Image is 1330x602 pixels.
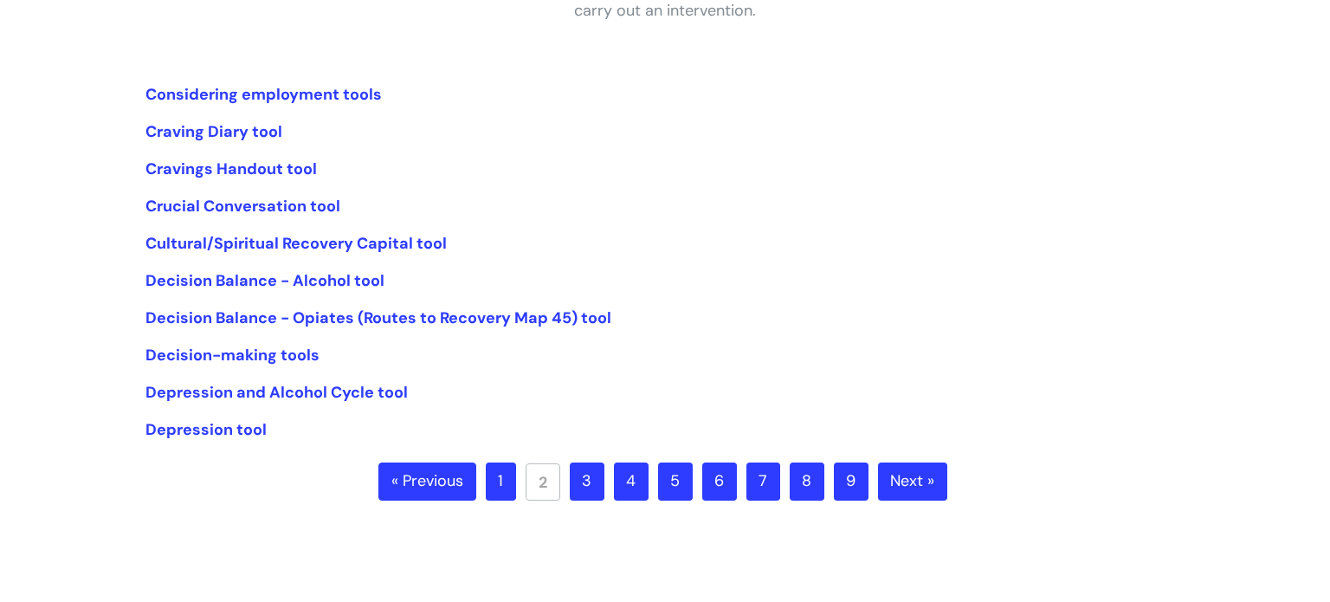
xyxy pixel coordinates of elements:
[658,463,693,501] a: 5
[145,419,267,440] a: Depression tool
[790,463,824,501] a: 8
[145,382,408,403] a: Depression and Alcohol Cycle tool
[145,233,447,254] a: Cultural/Spiritual Recovery Capital tool
[486,463,516,501] a: 1
[145,84,382,105] a: Considering employment tools
[378,463,476,501] a: « Previous
[145,270,384,291] a: Decision Balance - Alcohol tool
[145,307,611,328] a: Decision Balance - Opiates (Routes to Recovery Map 45) tool
[145,345,320,366] a: Decision-making tools
[614,463,649,501] a: 4
[145,196,340,217] a: Crucial Conversation tool
[834,463,868,501] a: 9
[570,463,604,501] a: 3
[145,159,317,179] a: Cravings Handout tool
[526,463,560,501] a: 2
[878,463,947,501] a: Next »
[746,463,780,501] a: 7
[145,121,282,142] a: Craving Diary tool
[702,463,737,501] a: 6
